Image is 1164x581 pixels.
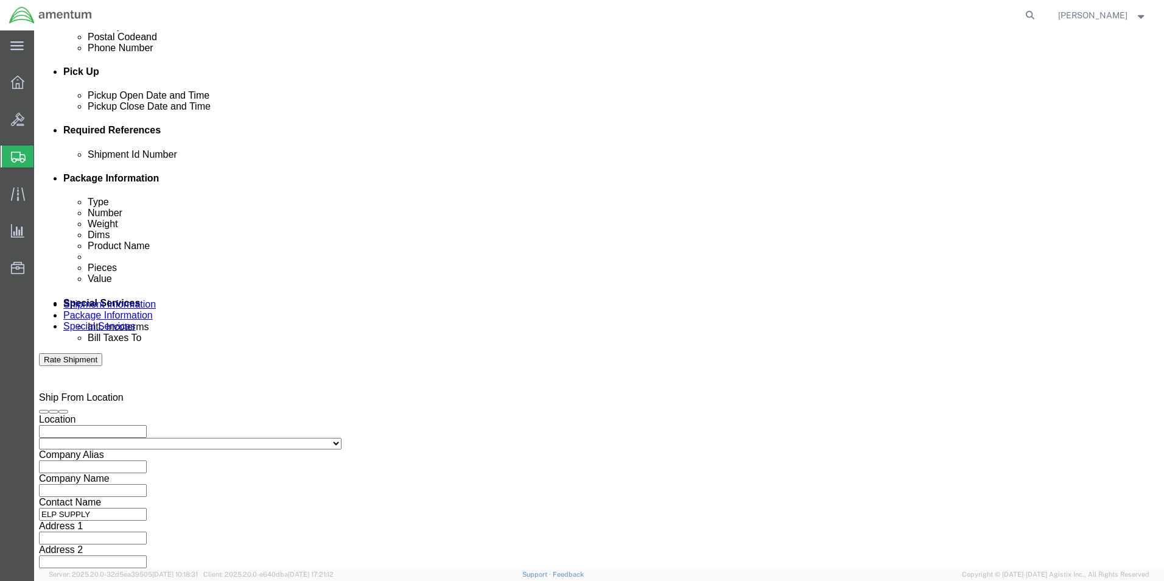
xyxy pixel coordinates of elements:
[49,571,198,578] span: Server: 2025.20.0-32d5ea39505
[1057,8,1148,23] button: [PERSON_NAME]
[553,571,584,578] a: Feedback
[203,571,334,578] span: Client: 2025.20.0-e640dba
[1058,9,1127,22] span: James Barragan
[962,569,1149,580] span: Copyright © [DATE]-[DATE] Agistix Inc., All Rights Reserved
[34,30,1164,568] iframe: FS Legacy Container
[152,571,198,578] span: [DATE] 10:18:31
[522,571,553,578] a: Support
[288,571,334,578] span: [DATE] 17:21:12
[9,6,93,24] img: logo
